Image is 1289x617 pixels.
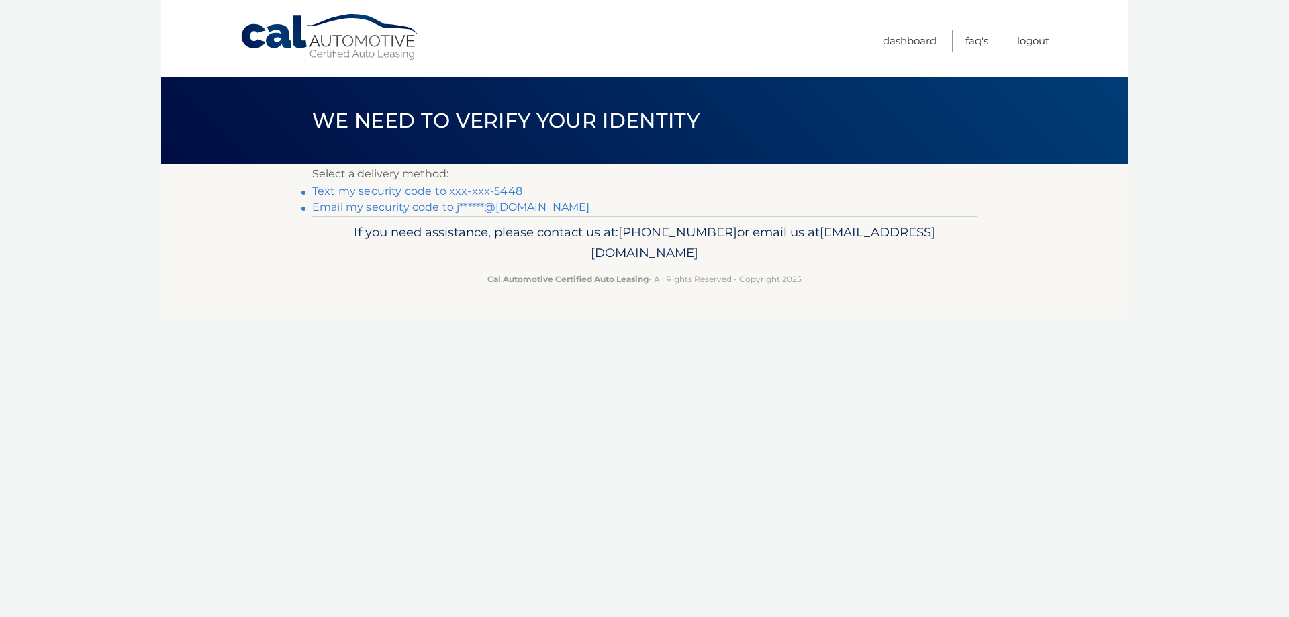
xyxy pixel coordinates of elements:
a: Text my security code to xxx-xxx-5448 [312,185,522,197]
p: If you need assistance, please contact us at: or email us at [321,222,968,265]
a: Email my security code to j******@[DOMAIN_NAME] [312,201,590,213]
a: Cal Automotive [240,13,421,61]
a: FAQ's [965,30,988,52]
span: [PHONE_NUMBER] [618,224,737,240]
a: Logout [1017,30,1049,52]
strong: Cal Automotive Certified Auto Leasing [487,274,649,284]
span: We need to verify your identity [312,108,700,133]
a: Dashboard [883,30,937,52]
p: - All Rights Reserved - Copyright 2025 [321,272,968,286]
p: Select a delivery method: [312,164,977,183]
